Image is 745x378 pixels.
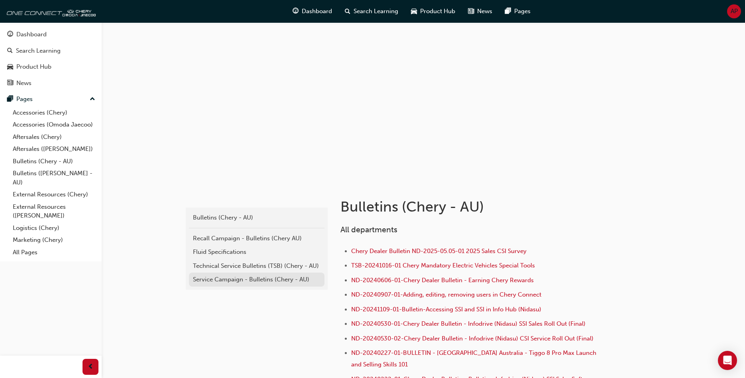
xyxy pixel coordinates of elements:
[499,3,537,20] a: pages-iconPages
[7,63,13,71] span: car-icon
[420,7,455,16] span: Product Hub
[3,27,98,42] a: Dashboard
[718,351,737,370] div: Open Intercom Messenger
[3,76,98,91] a: News
[3,92,98,107] button: Pages
[189,232,324,245] a: Recall Campaign - Bulletins (Chery AU)
[10,131,98,143] a: Aftersales (Chery)
[7,96,13,103] span: pages-icon
[286,3,338,20] a: guage-iconDashboard
[3,26,98,92] button: DashboardSearch LearningProduct HubNews
[351,247,527,255] a: Chery Dealer Bulletin ND-2025-05.05-01 2025 Sales CSI Survey
[10,119,98,131] a: Accessories (Omoda Jaecoo)
[731,7,738,16] span: AP
[468,6,474,16] span: news-icon
[411,6,417,16] span: car-icon
[351,306,541,313] a: ND-20241109-01-Bulletin-Accessing SSI and SSI in Info Hub (Nidasu)
[193,261,320,271] div: Technical Service Bulletins (TSB) (Chery - AU)
[351,291,541,298] a: ND-20240907-01-Adding, editing, removing users in Chery Connect
[193,247,320,257] div: Fluid Specifications
[10,188,98,201] a: External Resources (Chery)
[16,46,61,55] div: Search Learning
[340,225,397,234] span: All departments
[189,211,324,225] a: Bulletins (Chery - AU)
[7,80,13,87] span: news-icon
[10,222,98,234] a: Logistics (Chery)
[727,4,741,18] button: AP
[4,3,96,19] img: oneconnect
[340,198,602,216] h1: Bulletins (Chery - AU)
[16,30,47,39] div: Dashboard
[189,245,324,259] a: Fluid Specifications
[351,277,534,284] a: ND-20240606-01-Chery Dealer Bulletin - Earning Chery Rewards
[90,94,95,105] span: up-icon
[10,167,98,188] a: Bulletins ([PERSON_NAME] - AU)
[3,44,98,58] a: Search Learning
[16,79,31,88] div: News
[338,3,405,20] a: search-iconSearch Learning
[354,7,398,16] span: Search Learning
[10,201,98,222] a: External Resources ([PERSON_NAME])
[88,362,94,372] span: prev-icon
[10,143,98,155] a: Aftersales ([PERSON_NAME])
[193,275,320,284] div: Service Campaign - Bulletins (Chery - AU)
[477,7,492,16] span: News
[351,320,586,327] a: ND-20240530-01-Chery Dealer Bulletin - Infodrive (Nidasu) SSI Sales Roll Out (Final)
[189,273,324,287] a: Service Campaign - Bulletins (Chery - AU)
[462,3,499,20] a: news-iconNews
[505,6,511,16] span: pages-icon
[351,335,594,342] a: ND-20240530-02-Chery Dealer Bulletin - Infodrive (Nidasu) CSI Service Roll Out (Final)
[10,234,98,246] a: Marketing (Chery)
[514,7,531,16] span: Pages
[193,213,320,222] div: Bulletins (Chery - AU)
[10,107,98,119] a: Accessories (Chery)
[3,59,98,74] a: Product Hub
[16,62,51,71] div: Product Hub
[10,246,98,259] a: All Pages
[345,6,350,16] span: search-icon
[7,47,13,55] span: search-icon
[405,3,462,20] a: car-iconProduct Hub
[10,155,98,168] a: Bulletins (Chery - AU)
[302,7,332,16] span: Dashboard
[16,95,33,104] div: Pages
[7,31,13,38] span: guage-icon
[351,262,535,269] a: TSB-20241016-01 Chery Mandatory Electric Vehicles Special Tools
[293,6,299,16] span: guage-icon
[193,234,320,243] div: Recall Campaign - Bulletins (Chery AU)
[189,259,324,273] a: Technical Service Bulletins (TSB) (Chery - AU)
[351,349,598,368] a: ND-20240227-01-BULLETIN - [GEOGRAPHIC_DATA] Australia - Tiggo 8 Pro Max Launch and Selling Skills...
